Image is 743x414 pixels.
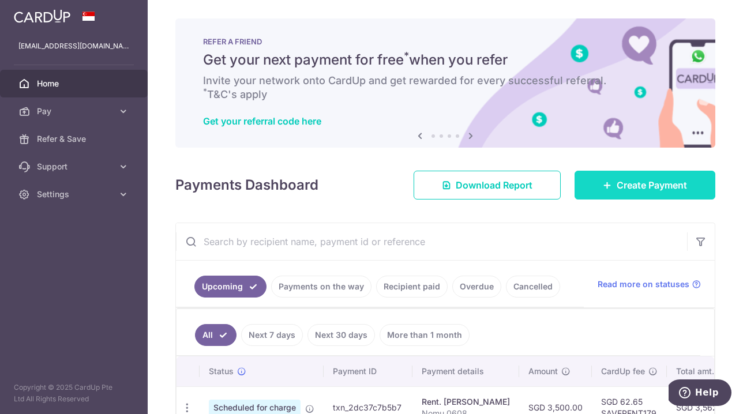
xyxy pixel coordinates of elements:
[380,324,470,346] a: More than 1 month
[376,276,448,298] a: Recipient paid
[422,396,510,408] div: Rent. [PERSON_NAME]
[37,189,113,200] span: Settings
[203,74,688,101] h6: Invite your network onto CardUp and get rewarded for every successful referral. T&C's apply
[617,178,687,192] span: Create Payment
[456,178,532,192] span: Download Report
[14,9,70,23] img: CardUp
[506,276,560,298] a: Cancelled
[175,175,318,195] h4: Payments Dashboard
[575,171,715,200] a: Create Payment
[271,276,371,298] a: Payments on the way
[676,366,714,377] span: Total amt.
[195,324,237,346] a: All
[452,276,501,298] a: Overdue
[307,324,375,346] a: Next 30 days
[175,18,715,148] img: RAF banner
[194,276,267,298] a: Upcoming
[601,366,645,377] span: CardUp fee
[203,51,688,69] h5: Get your next payment for free when you refer
[37,161,113,172] span: Support
[18,40,129,52] p: [EMAIL_ADDRESS][DOMAIN_NAME]
[324,356,412,386] th: Payment ID
[241,324,303,346] a: Next 7 days
[176,223,687,260] input: Search by recipient name, payment id or reference
[412,356,519,386] th: Payment details
[598,278,689,290] span: Read more on statuses
[209,366,234,377] span: Status
[37,78,113,89] span: Home
[598,278,701,290] a: Read more on statuses
[37,106,113,117] span: Pay
[528,366,558,377] span: Amount
[414,171,561,200] a: Download Report
[203,115,321,127] a: Get your referral code here
[669,379,731,408] iframe: Opens a widget where you can find more information
[37,133,113,145] span: Refer & Save
[203,37,688,46] p: REFER A FRIEND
